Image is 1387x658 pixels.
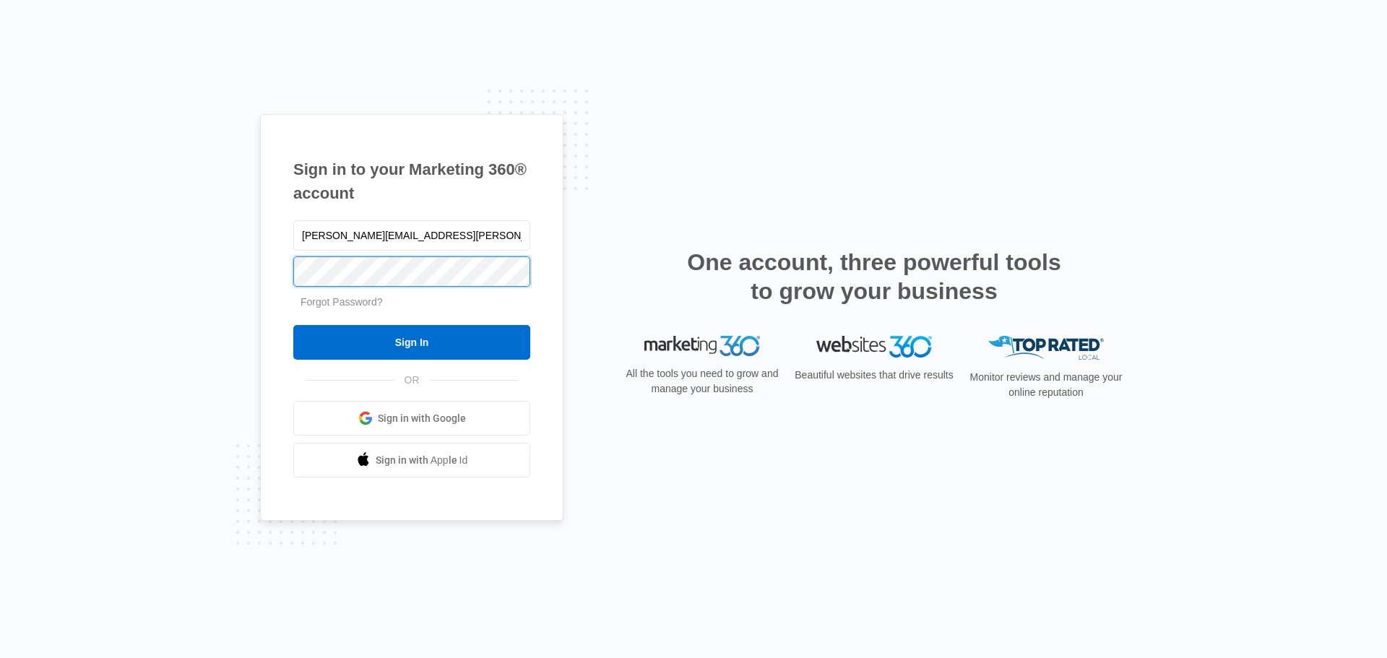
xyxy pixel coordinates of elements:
img: Marketing 360 [644,336,760,356]
span: OR [394,373,430,388]
p: Beautiful websites that drive results [793,368,955,383]
h2: One account, three powerful tools to grow your business [683,248,1066,306]
input: Email [293,220,530,251]
a: Forgot Password? [301,296,383,308]
span: Sign in with Apple Id [376,453,468,468]
input: Sign In [293,325,530,360]
img: Top Rated Local [988,336,1104,360]
img: Websites 360 [816,336,932,357]
a: Sign in with Apple Id [293,443,530,477]
span: Sign in with Google [378,411,466,426]
h1: Sign in to your Marketing 360® account [293,157,530,205]
p: All the tools you need to grow and manage your business [621,366,783,397]
a: Sign in with Google [293,401,530,436]
p: Monitor reviews and manage your online reputation [965,370,1127,400]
